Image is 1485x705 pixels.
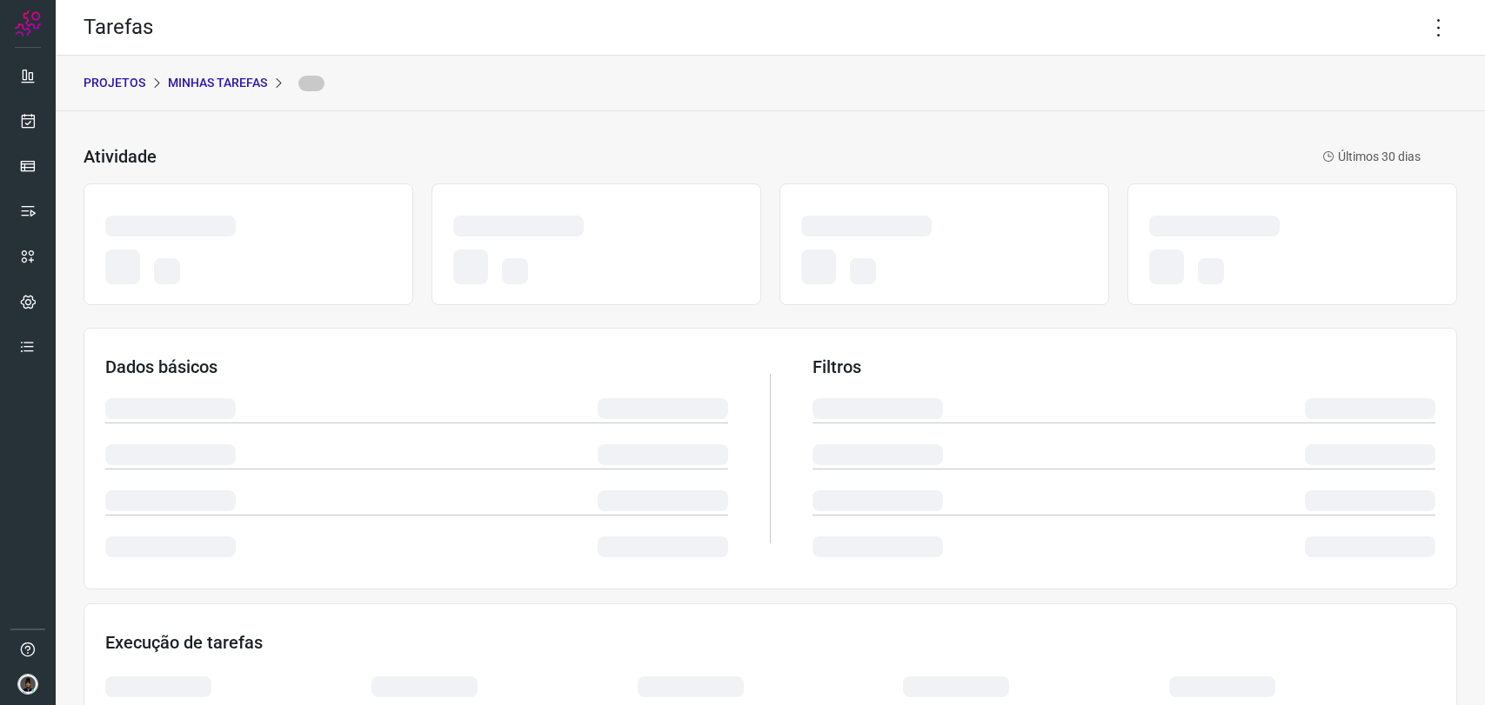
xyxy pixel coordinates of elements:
[105,632,1435,653] h3: Execução de tarefas
[1322,148,1421,166] p: Últimos 30 dias
[813,356,1435,377] h3: Filtros
[84,15,153,40] h2: Tarefas
[84,74,145,92] p: PROJETOS
[15,10,41,37] img: Logo
[168,74,267,92] p: Minhas Tarefas
[105,356,728,377] h3: Dados básicos
[17,674,38,695] img: d44150f10045ac5288e451a80f22ca79.png
[84,146,157,167] h3: Atividade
